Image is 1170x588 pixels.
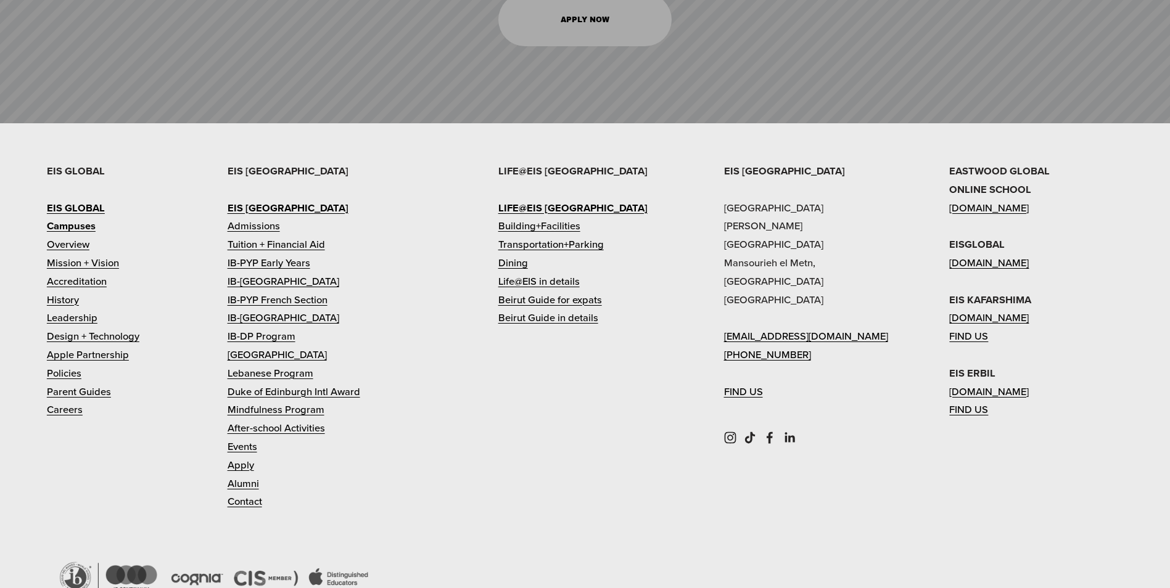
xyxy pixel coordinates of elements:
a: Transportation+Parking [498,235,604,254]
a: [PHONE_NUMBER] [724,346,811,364]
strong: EIS GLOBAL [47,200,105,215]
a: TikTok [744,431,756,444]
a: After-school Activities [228,419,325,438]
a: EIS GLOBAL [47,199,105,218]
a: [DOMAIN_NAME] [949,383,1029,401]
strong: EIS ERBIL [949,365,995,380]
a: [GEOGRAPHIC_DATA] [228,346,327,364]
a: Dining [498,254,528,272]
a: IB-PYP Early Years [228,254,310,272]
a: Contact [228,492,262,511]
a: Careers [47,401,83,419]
a: Apply [228,456,254,475]
a: Mindfulness Program [228,401,324,419]
a: History [47,291,79,309]
a: Beirut Guide for expats [498,291,602,309]
a: Duke of Edinburgh Intl Award [228,383,360,401]
a: IB-[GEOGRAPHIC_DATA] [228,272,339,291]
a: Alumni [228,475,259,493]
a: Lebanese Program [228,364,313,383]
strong: EASTWOOD GLOBAL ONLINE SCHOOL [949,163,1050,197]
a: IB-PYP French Section [228,291,328,309]
strong: EIS [GEOGRAPHIC_DATA] [724,163,845,178]
strong: EISGLOBAL [949,237,1005,251]
a: [DOMAIN_NAME] [949,199,1029,218]
a: Accreditation [47,272,107,291]
a: Design + Technology [47,327,139,346]
strong: LIFE@EIS [GEOGRAPHIC_DATA] [498,200,648,215]
strong: EIS [GEOGRAPHIC_DATA] [228,200,348,215]
a: [DOMAIN_NAME] [949,254,1029,272]
a: Events [228,438,257,456]
a: FIND US [724,383,763,401]
a: Leadership [47,309,97,327]
strong: LIFE@EIS [GEOGRAPHIC_DATA] [498,163,648,178]
a: Apple Partnership [47,346,129,364]
a: Beirut Guide in details [498,309,598,327]
a: Campuses [47,217,96,235]
a: IB-[GEOGRAPHIC_DATA] [228,309,339,327]
strong: Campuses [47,218,96,233]
a: EIS [GEOGRAPHIC_DATA] [228,199,348,218]
strong: EIS KAFARSHIMA [949,292,1031,307]
a: FIND US [949,327,988,346]
a: Building+Facilities [498,217,580,235]
a: LIFE@EIS [GEOGRAPHIC_DATA] [498,199,648,218]
a: Policies [47,364,81,383]
a: Mission + Vision [47,254,119,272]
a: LinkedIn [783,431,796,444]
a: FIND US [949,401,988,419]
a: [DOMAIN_NAME] [949,309,1029,327]
a: [EMAIL_ADDRESS][DOMAIN_NAME] [724,327,888,346]
a: Tuition + Financial Aid [228,235,325,254]
a: Overview [47,235,89,254]
a: Admissions [228,217,280,235]
a: Parent Guides [47,383,111,401]
p: [GEOGRAPHIC_DATA] [PERSON_NAME][GEOGRAPHIC_DATA] Mansourieh el Metn, [GEOGRAPHIC_DATA] [GEOGRAPHI... [724,162,898,401]
strong: EIS GLOBAL [47,163,105,178]
strong: EIS [GEOGRAPHIC_DATA] [228,163,348,178]
a: Instagram [724,431,736,444]
a: IB-DP Program [228,327,295,346]
a: Facebook [764,431,776,444]
a: Life@EIS in details [498,272,580,291]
